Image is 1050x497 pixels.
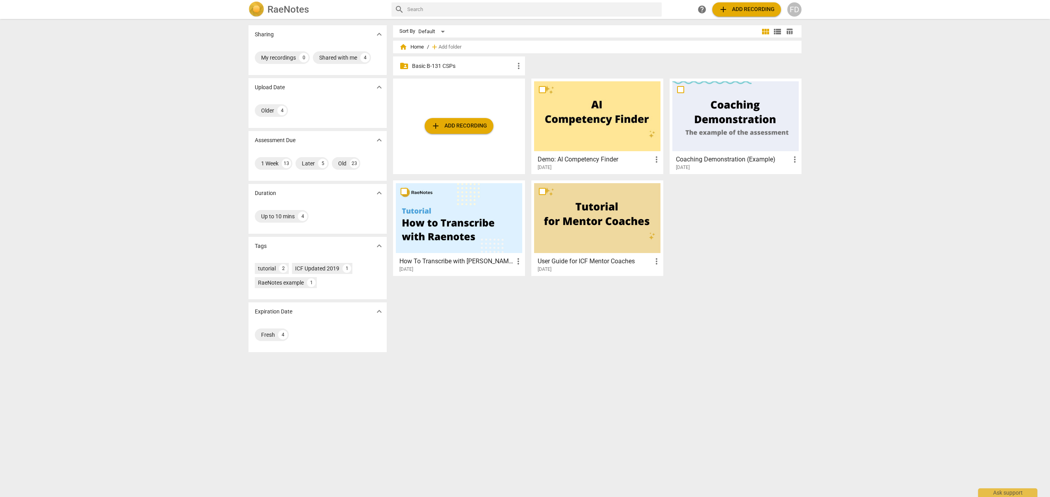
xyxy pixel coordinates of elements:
[399,61,409,71] span: folder_shared
[787,2,802,17] button: FD
[318,159,327,168] div: 5
[431,121,440,131] span: add
[261,212,295,220] div: Up to 10 mins
[514,257,523,266] span: more_vert
[773,27,782,36] span: view_list
[373,28,385,40] button: Show more
[255,136,295,144] p: Assessment Due
[399,28,415,34] div: Sort By
[418,25,448,38] div: Default
[719,5,728,14] span: add
[338,159,346,167] div: Old
[374,135,384,145] span: expand_more
[261,107,274,114] div: Older
[248,2,385,17] a: LogoRaeNotes
[978,488,1037,497] div: Ask support
[395,5,404,14] span: search
[761,27,770,36] span: view_module
[652,155,661,164] span: more_vert
[374,188,384,198] span: expand_more
[282,159,291,168] div: 13
[534,81,660,171] a: Demo: AI Competency Finder[DATE]
[374,83,384,92] span: expand_more
[676,164,690,171] span: [DATE]
[255,308,292,316] p: Expiration Date
[514,61,523,71] span: more_vert
[350,159,359,168] div: 23
[399,266,413,273] span: [DATE]
[277,106,287,115] div: 4
[279,264,288,273] div: 2
[538,164,551,171] span: [DATE]
[299,53,309,62] div: 0
[783,26,795,38] button: Table view
[538,257,652,266] h3: User Guide for ICF Mentor Coaches
[772,26,783,38] button: List view
[373,306,385,317] button: Show more
[261,54,296,62] div: My recordings
[676,155,790,164] h3: Coaching Demonstration (Example)
[652,257,661,266] span: more_vert
[373,134,385,146] button: Show more
[374,30,384,39] span: expand_more
[261,159,278,167] div: 1 Week
[374,241,384,251] span: expand_more
[319,54,357,62] div: Shared with me
[786,28,793,35] span: table_chart
[760,26,772,38] button: Tile view
[255,30,274,39] p: Sharing
[261,331,275,339] div: Fresh
[538,266,551,273] span: [DATE]
[790,155,800,164] span: more_vert
[712,2,781,17] button: Upload
[425,118,493,134] button: Upload
[267,4,309,15] h2: RaeNotes
[396,183,522,272] a: How To Transcribe with [PERSON_NAME][DATE]
[412,62,514,70] p: Basic B-131 CSPs
[302,159,315,167] div: Later
[295,264,339,272] div: ICF Updated 2019
[258,279,304,287] div: RaeNotes example
[278,330,288,339] div: 4
[298,212,307,221] div: 4
[255,189,276,197] p: Duration
[672,81,799,171] a: Coaching Demonstration (Example)[DATE]
[538,155,652,164] h3: Demo: AI Competency Finder
[342,264,351,273] div: 1
[373,240,385,252] button: Show more
[431,121,487,131] span: Add recording
[255,242,267,250] p: Tags
[374,307,384,316] span: expand_more
[697,5,707,14] span: help
[534,183,660,272] a: User Guide for ICF Mentor Coaches[DATE]
[399,43,424,51] span: Home
[407,3,659,16] input: Search
[373,81,385,93] button: Show more
[360,53,370,62] div: 4
[248,2,264,17] img: Logo
[307,278,316,287] div: 1
[719,5,775,14] span: Add recording
[373,187,385,199] button: Show more
[399,43,407,51] span: home
[258,264,276,272] div: tutorial
[427,44,429,50] span: /
[431,43,438,51] span: add
[399,257,514,266] h3: How To Transcribe with RaeNotes
[695,2,709,17] a: Help
[438,44,461,50] span: Add folder
[255,83,285,92] p: Upload Date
